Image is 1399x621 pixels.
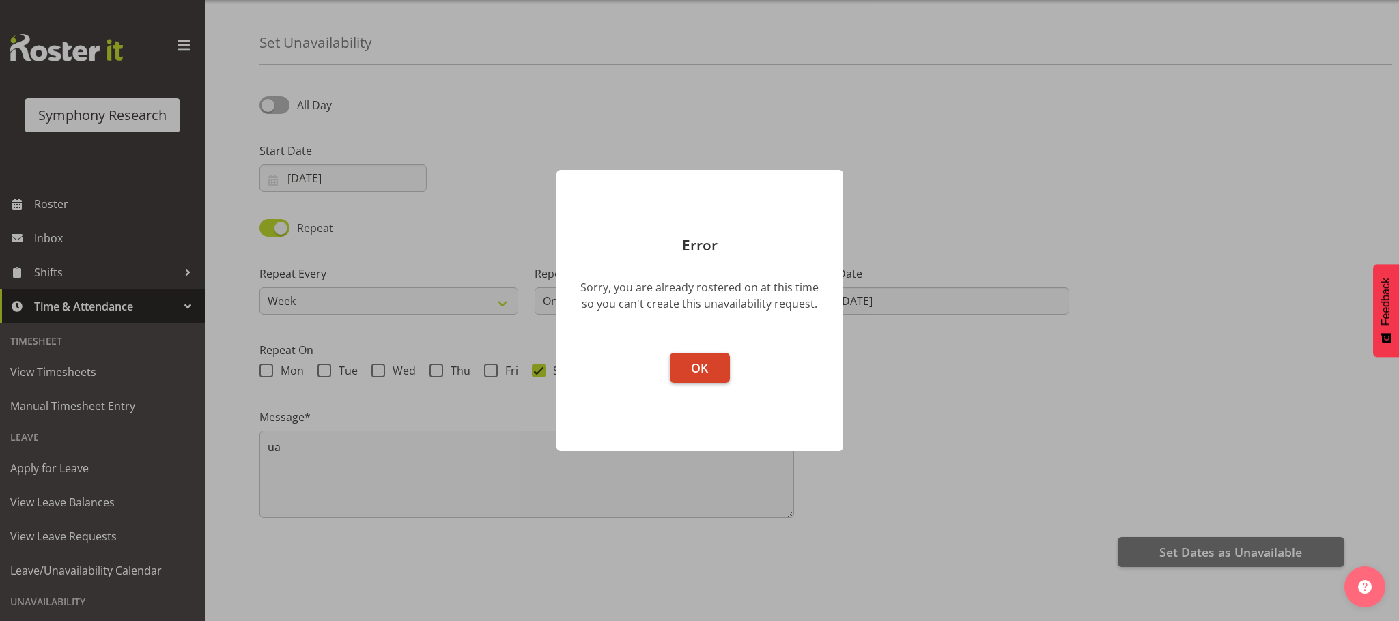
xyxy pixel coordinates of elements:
button: Feedback - Show survey [1373,264,1399,357]
span: OK [691,360,708,376]
img: help-xxl-2.png [1358,580,1372,594]
button: OK [670,353,730,383]
p: Error [570,238,830,252]
span: Feedback [1380,278,1392,326]
div: Sorry, you are already rostered on at this time so you can't create this unavailability request. [577,279,823,312]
